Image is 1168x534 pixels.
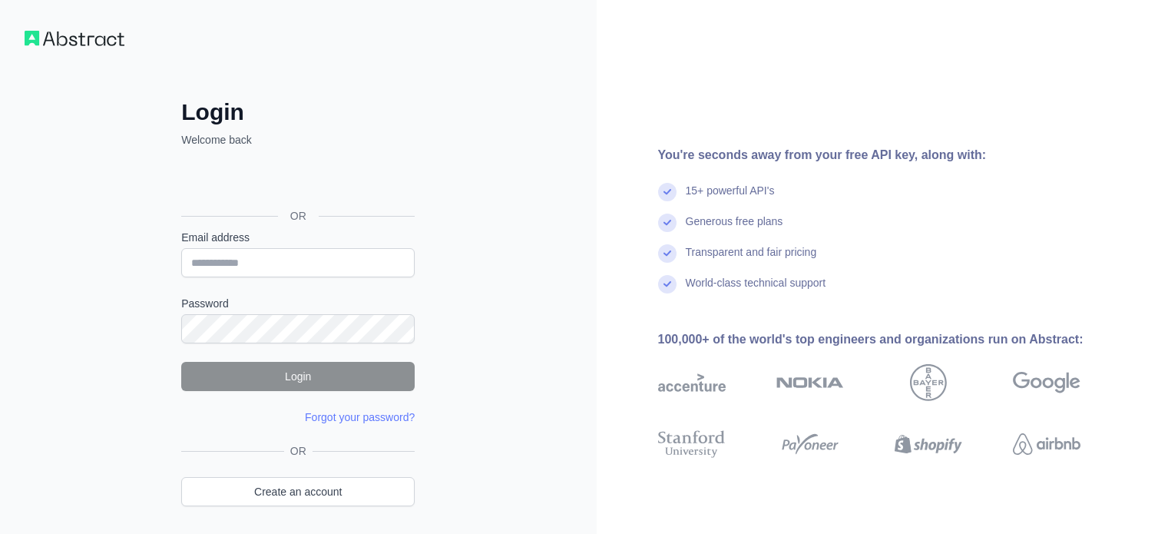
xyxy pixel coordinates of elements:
[686,244,817,275] div: Transparent and fair pricing
[25,31,124,46] img: Workflow
[1013,427,1080,461] img: airbnb
[658,427,726,461] img: stanford university
[278,208,319,224] span: OR
[776,364,844,401] img: nokia
[658,364,726,401] img: accenture
[181,230,415,245] label: Email address
[658,330,1130,349] div: 100,000+ of the world's top engineers and organizations run on Abstract:
[305,411,415,423] a: Forgot your password?
[181,132,415,148] p: Welcome back
[658,146,1130,164] div: You're seconds away from your free API key, along with:
[910,364,947,401] img: bayer
[686,183,775,214] div: 15+ powerful API's
[686,275,826,306] div: World-class technical support
[284,443,313,459] span: OR
[181,477,415,506] a: Create an account
[181,362,415,391] button: Login
[895,427,962,461] img: shopify
[181,296,415,311] label: Password
[776,427,844,461] img: payoneer
[181,98,415,126] h2: Login
[1013,364,1080,401] img: google
[658,275,677,294] img: check mark
[658,214,677,232] img: check mark
[658,244,677,263] img: check mark
[174,164,419,198] iframe: Sign in with Google Button
[658,183,677,201] img: check mark
[686,214,783,244] div: Generous free plans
